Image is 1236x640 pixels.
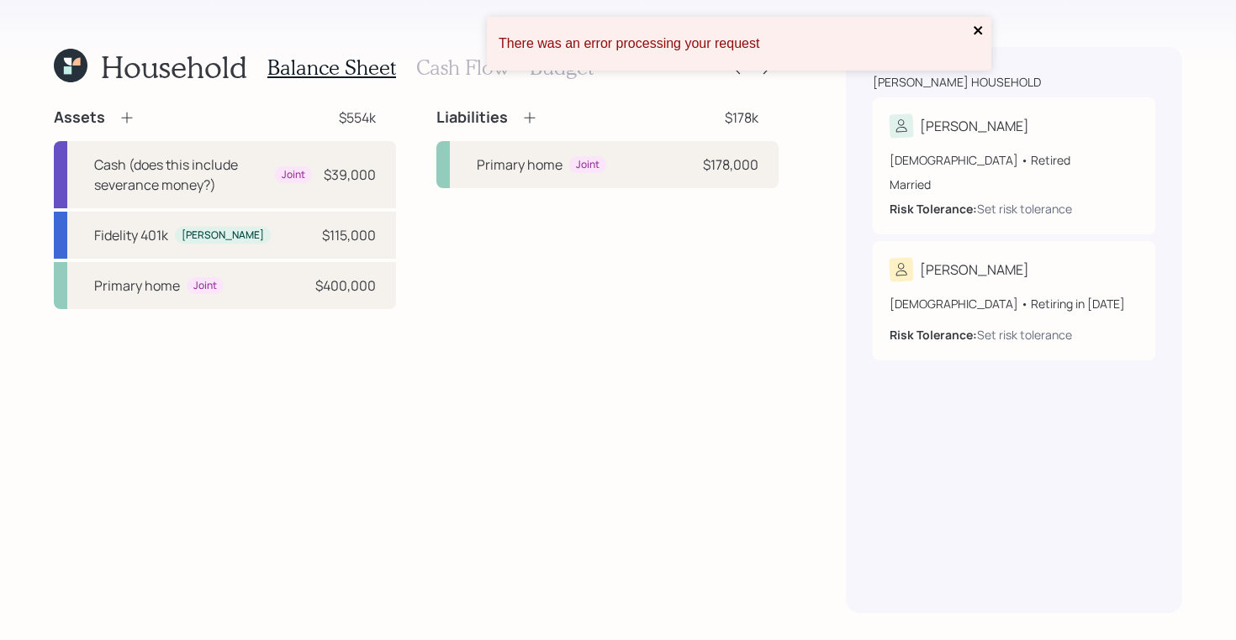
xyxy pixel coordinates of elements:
div: $178,000 [703,155,758,175]
button: close [973,24,985,39]
h4: Assets [54,108,105,127]
div: Joint [193,279,217,293]
div: [PERSON_NAME] [920,260,1029,280]
div: Cash (does this include severance money?) [94,155,268,195]
div: Set risk tolerance [977,200,1072,218]
div: [DEMOGRAPHIC_DATA] • Retired [890,151,1138,169]
h1: Household [101,49,247,85]
div: Fidelity 401k [94,225,168,245]
div: Primary home [477,155,563,175]
div: Joint [282,168,305,182]
h4: Liabilities [436,108,508,127]
b: Risk Tolerance: [890,327,977,343]
div: There was an error processing your request [499,36,968,51]
div: $115,000 [322,225,376,245]
div: $39,000 [324,165,376,185]
div: [PERSON_NAME] household [873,74,1041,91]
div: Primary home [94,275,180,296]
div: [DEMOGRAPHIC_DATA] • Retiring in [DATE] [890,295,1138,312]
div: $178k [725,108,758,128]
div: Married [890,176,1138,193]
div: $554k [339,108,376,128]
b: Risk Tolerance: [890,201,977,217]
div: [PERSON_NAME] [182,228,264,243]
div: Set risk tolerance [977,326,1072,344]
div: Joint [576,158,600,172]
div: $400,000 [315,275,376,296]
h3: Balance Sheet [267,55,396,80]
div: [PERSON_NAME] [920,116,1029,136]
h3: Cash Flow [416,55,510,80]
